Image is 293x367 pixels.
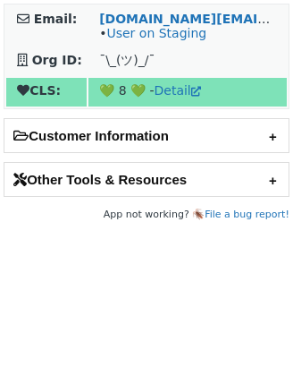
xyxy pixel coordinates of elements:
[4,119,289,152] h2: Customer Information
[106,26,206,40] a: User on Staging
[155,83,201,98] a: Detail
[99,53,155,67] span: ¯\_(ツ)_/¯
[17,83,61,98] strong: CLS:
[34,12,78,26] strong: Email:
[32,53,82,67] strong: Org ID:
[99,26,206,40] span: •
[205,209,289,220] a: File a bug report!
[4,163,289,196] h2: Other Tools & Resources
[4,206,289,224] footer: App not working? 🪳
[88,78,287,107] td: 💚 8 💚 -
